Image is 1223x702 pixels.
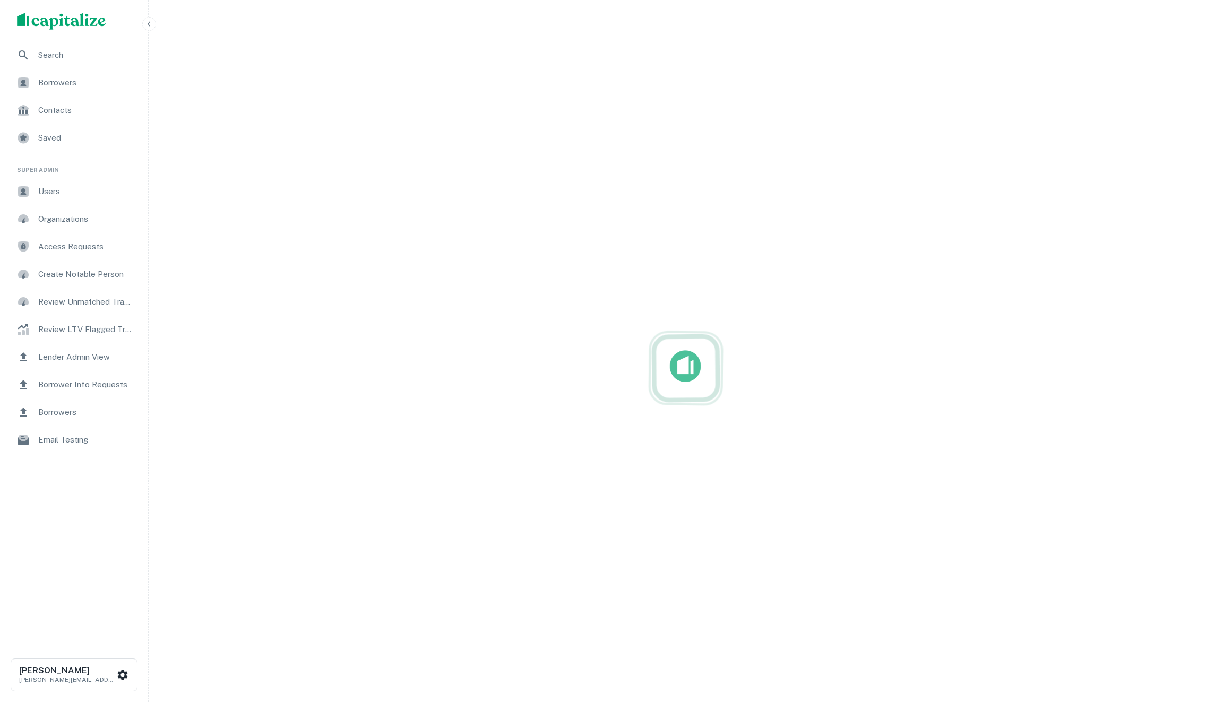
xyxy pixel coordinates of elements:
[38,323,133,336] span: Review LTV Flagged Transactions
[38,213,133,226] span: Organizations
[38,268,133,281] span: Create Notable Person
[8,317,140,342] a: Review LTV Flagged Transactions
[8,400,140,425] a: Borrowers
[17,13,106,30] img: capitalize-logo.png
[8,234,140,259] a: Access Requests
[1170,617,1223,668] iframe: Chat Widget
[38,240,133,253] span: Access Requests
[8,372,140,397] a: Borrower Info Requests
[38,378,133,391] span: Borrower Info Requests
[38,104,133,117] span: Contacts
[8,289,140,315] a: Review Unmatched Transactions
[38,185,133,198] span: Users
[8,125,140,151] a: Saved
[19,666,115,675] h6: [PERSON_NAME]
[38,351,133,363] span: Lender Admin View
[8,70,140,96] a: Borrowers
[38,49,133,62] span: Search
[8,179,140,204] a: Users
[19,675,115,684] p: [PERSON_NAME][EMAIL_ADDRESS][DOMAIN_NAME]
[8,153,140,179] li: Super Admin
[38,434,133,446] span: Email Testing
[38,296,133,308] span: Review Unmatched Transactions
[8,206,140,232] a: Organizations
[8,98,140,123] a: Contacts
[8,344,140,370] a: Lender Admin View
[8,262,140,287] a: Create Notable Person
[8,427,140,453] a: Email Testing
[38,132,133,144] span: Saved
[38,76,133,89] span: Borrowers
[38,406,133,419] span: Borrowers
[8,42,140,68] a: Search
[11,658,137,691] button: [PERSON_NAME][PERSON_NAME][EMAIL_ADDRESS][DOMAIN_NAME]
